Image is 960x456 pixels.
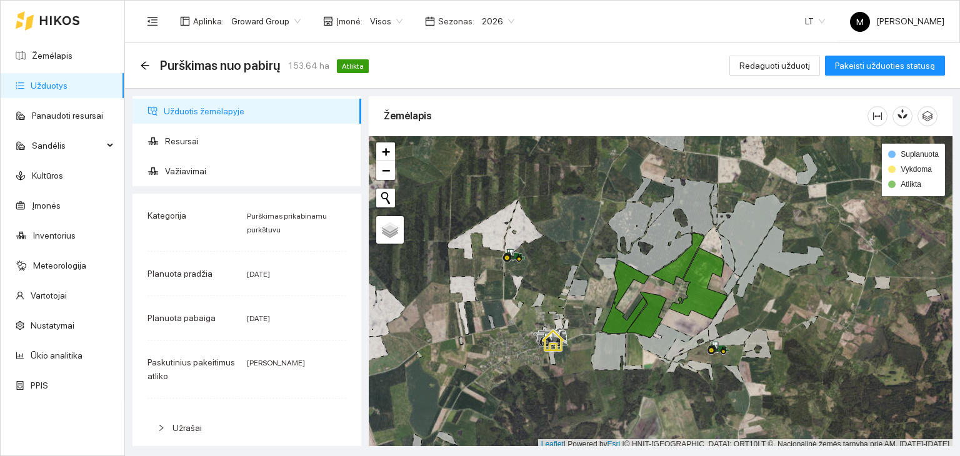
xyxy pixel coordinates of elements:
[729,56,820,76] button: Redaguoti užduotį
[31,320,74,330] a: Nustatymai
[31,350,82,360] a: Ūkio analitika
[901,150,939,159] span: Suplanuota
[147,313,216,323] span: Planuota pabaiga
[538,439,952,450] div: | Powered by © HNIT-[GEOGRAPHIC_DATA]; ORT10LT ©, Nacionalinė žemės tarnyba prie AM, [DATE]-[DATE]
[160,56,280,76] span: Purškimas nuo pabirų
[901,180,921,189] span: Atlikta
[438,14,474,28] span: Sezonas :
[825,56,945,76] button: Pakeisti užduoties statusą
[835,59,935,72] span: Pakeisti užduoties statusą
[172,423,202,433] span: Užrašai
[147,269,212,279] span: Planuota pradžia
[247,270,270,279] span: [DATE]
[247,212,327,234] span: Purškimas prikabinamu purkštuvu
[33,260,86,270] a: Meteorologija
[868,111,887,121] span: column-width
[729,61,820,71] a: Redaguoti užduotį
[901,165,932,174] span: Vykdoma
[147,211,186,221] span: Kategorija
[805,12,825,31] span: LT
[850,16,944,26] span: [PERSON_NAME]
[323,16,333,26] span: shop
[32,201,61,211] a: Įmonės
[370,12,402,31] span: Visos
[336,14,362,28] span: Įmonė :
[247,314,270,323] span: [DATE]
[32,171,63,181] a: Kultūros
[739,59,810,72] span: Redaguoti užduotį
[622,440,624,449] span: |
[32,51,72,61] a: Žemėlapis
[376,161,395,180] a: Zoom out
[32,133,103,158] span: Sandėlis
[425,16,435,26] span: calendar
[231,12,301,31] span: Groward Group
[147,16,158,27] span: menu-fold
[31,380,48,390] a: PPIS
[140,9,165,34] button: menu-fold
[31,290,67,300] a: Vartotojai
[165,159,351,184] span: Važiavimai
[32,111,103,121] a: Panaudoti resursai
[856,12,864,32] span: M
[31,81,67,91] a: Užduotys
[140,61,150,71] span: arrow-left
[33,230,76,240] a: Inventorius
[140,61,150,71] div: Atgal
[384,98,867,134] div: Žemėlapis
[157,424,165,432] span: right
[541,440,564,449] a: Leaflet
[382,162,390,178] span: −
[147,414,346,442] div: Užrašai
[247,359,305,367] span: [PERSON_NAME]
[193,14,224,28] span: Aplinka :
[180,16,190,26] span: layout
[867,106,887,126] button: column-width
[382,144,390,159] span: +
[165,129,351,154] span: Resursai
[164,99,351,124] span: Užduotis žemėlapyje
[287,59,329,72] span: 153.64 ha
[376,216,404,244] a: Layers
[607,440,621,449] a: Esri
[337,59,369,73] span: Atlikta
[482,12,514,31] span: 2026
[376,142,395,161] a: Zoom in
[376,189,395,207] button: Initiate a new search
[147,357,235,381] span: Paskutinius pakeitimus atliko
